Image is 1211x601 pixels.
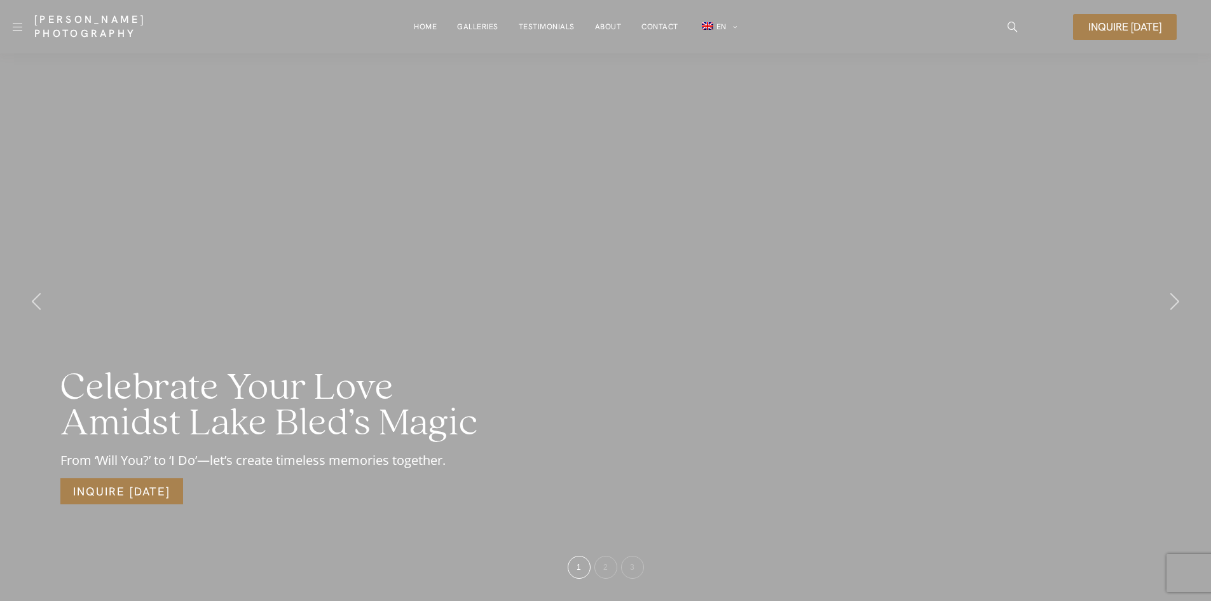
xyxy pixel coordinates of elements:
span: EN [716,22,727,32]
a: Inquire [DATE] [60,478,183,504]
a: en_GBEN [699,14,737,40]
a: Home [414,14,437,39]
a: Galleries [457,14,498,39]
div: From ‘Will You?’ to ‘I Do’—let’s create timeless memories together. [60,452,521,469]
a: Contact [641,14,678,39]
span: 3 [630,563,634,572]
h2: Celebrate Your Love Amidst Lake Bled’s Magic [60,371,521,442]
a: [PERSON_NAME] Photography [34,13,240,41]
span: 2 [603,563,608,572]
img: EN [702,22,713,30]
span: 1 [577,563,581,572]
span: Inquire [DATE] [1088,22,1161,32]
a: About [595,14,622,39]
a: Inquire [DATE] [1073,14,1177,40]
a: icon-magnifying-glass34 [1001,15,1024,38]
a: Testimonials [519,14,575,39]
